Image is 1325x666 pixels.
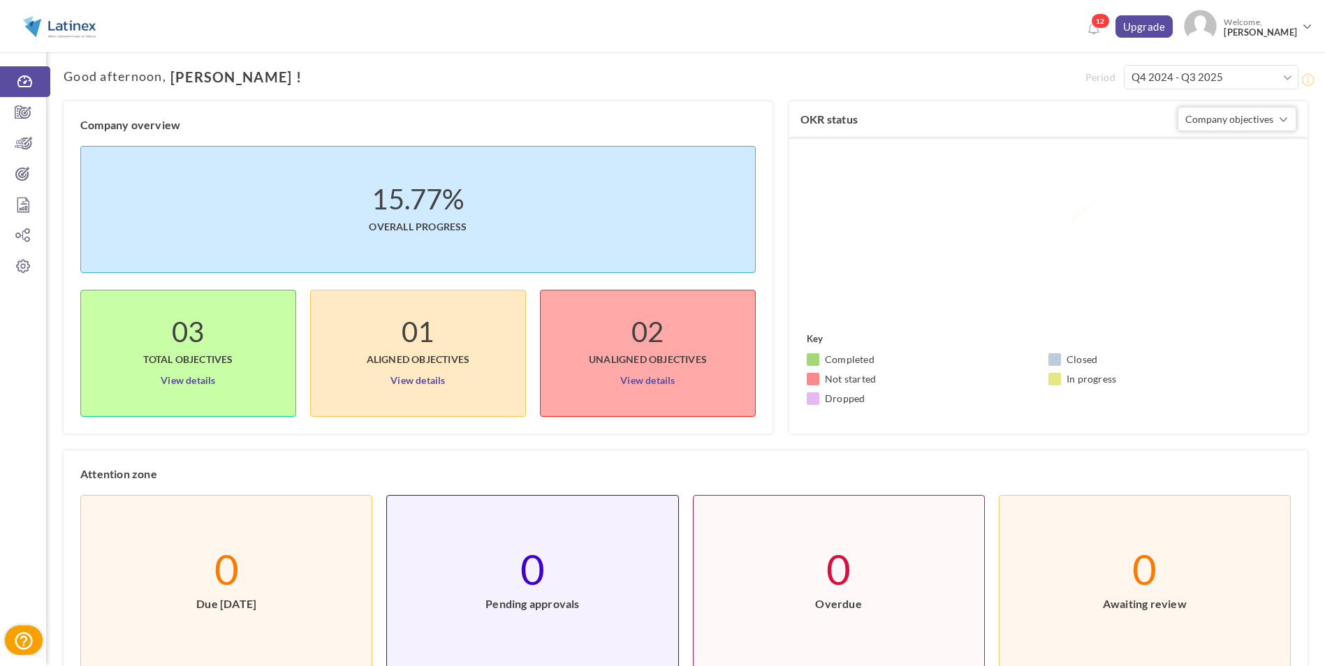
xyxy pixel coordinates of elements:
[589,339,707,367] span: UnAligned Objectives
[143,339,233,367] span: Total objectives
[1224,27,1297,38] span: [PERSON_NAME]
[390,367,445,389] a: View details
[166,69,302,84] span: [PERSON_NAME] !
[16,9,103,44] img: Logo
[1178,4,1318,45] a: Photo Welcome,[PERSON_NAME]
[1103,576,1187,611] span: Awaiting review
[1184,10,1217,43] img: Photo
[1115,15,1173,38] a: Upgrade
[372,192,464,206] label: 15.77%
[520,562,545,576] label: 0
[64,70,163,84] span: Good afternoon
[826,562,851,576] label: 0
[64,69,1085,84] h1: ,
[1178,107,1296,131] button: Company objectives
[172,325,204,339] label: 03
[825,353,874,367] small: Completed
[1091,13,1110,29] span: 12
[800,112,858,126] label: OKR status
[631,325,664,339] label: 02
[1132,562,1157,576] label: 0
[620,367,675,389] a: View details
[367,339,470,367] span: Aligned Objectives
[815,576,861,611] span: Overdue
[1124,65,1298,89] input: Select Period *
[1185,113,1273,125] span: Company objectives
[80,467,157,481] label: Attention zone
[1217,10,1301,45] span: Welcome,
[402,325,434,339] label: 01
[1067,372,1116,386] small: In progress
[196,576,256,611] span: Due [DATE]
[807,332,823,346] label: Key
[80,118,180,132] label: Company overview
[369,206,467,234] span: Overall progress
[1067,353,1097,367] small: Closed
[161,367,215,389] a: View details
[1083,18,1105,40] a: Notifications
[825,372,876,386] small: Not started
[485,576,579,611] span: Pending approvals
[214,562,239,576] label: 0
[1085,71,1124,84] span: Period
[825,392,865,406] small: Dropped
